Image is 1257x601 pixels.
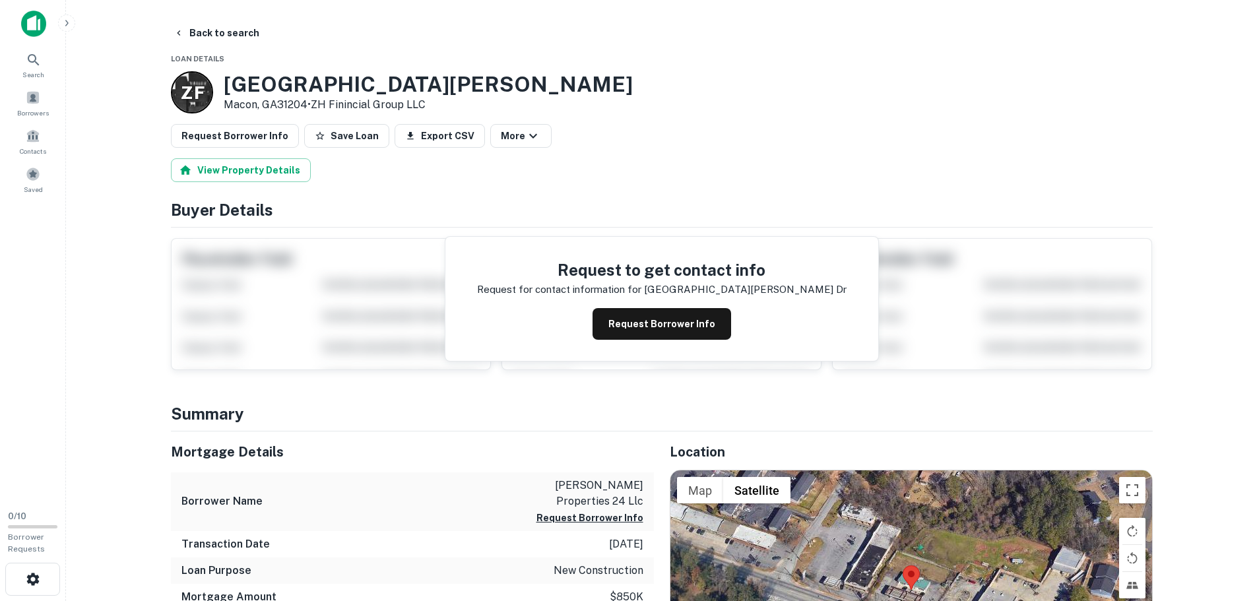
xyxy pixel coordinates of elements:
[1119,518,1145,544] button: Rotate map clockwise
[4,47,62,82] a: Search
[554,563,643,579] p: new construction
[1119,477,1145,503] button: Toggle fullscreen view
[21,11,46,37] img: capitalize-icon.png
[171,402,1153,426] h4: Summary
[4,123,62,159] a: Contacts
[171,442,654,462] h5: Mortgage Details
[4,85,62,121] a: Borrowers
[644,282,847,298] p: [GEOGRAPHIC_DATA][PERSON_NAME] dr
[677,477,723,503] button: Show street map
[224,97,633,113] p: Macon, GA31204 •
[17,108,49,118] span: Borrowers
[304,124,389,148] button: Save Loan
[1191,495,1257,559] iframe: Chat Widget
[171,198,1153,222] h4: Buyer Details
[490,124,552,148] button: More
[525,478,643,509] p: [PERSON_NAME] properties 24 llc
[593,308,731,340] button: Request Borrower Info
[181,80,203,106] p: Z F
[171,124,299,148] button: Request Borrower Info
[24,184,43,195] span: Saved
[224,72,633,97] h3: [GEOGRAPHIC_DATA][PERSON_NAME]
[609,536,643,552] p: [DATE]
[1119,545,1145,571] button: Rotate map counterclockwise
[171,55,224,63] span: Loan Details
[171,158,311,182] button: View Property Details
[536,510,643,526] button: Request Borrower Info
[22,69,44,80] span: Search
[181,536,270,552] h6: Transaction Date
[20,146,46,156] span: Contacts
[181,563,251,579] h6: Loan Purpose
[181,493,263,509] h6: Borrower Name
[1119,572,1145,598] button: Tilt map
[670,442,1153,462] h5: Location
[168,21,265,45] button: Back to search
[477,258,847,282] h4: Request to get contact info
[4,162,62,197] a: Saved
[8,532,45,554] span: Borrower Requests
[8,511,26,521] span: 0 / 10
[723,477,790,503] button: Show satellite imagery
[311,98,426,111] a: ZH Finincial Group LLC
[395,124,485,148] button: Export CSV
[477,282,641,298] p: Request for contact information for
